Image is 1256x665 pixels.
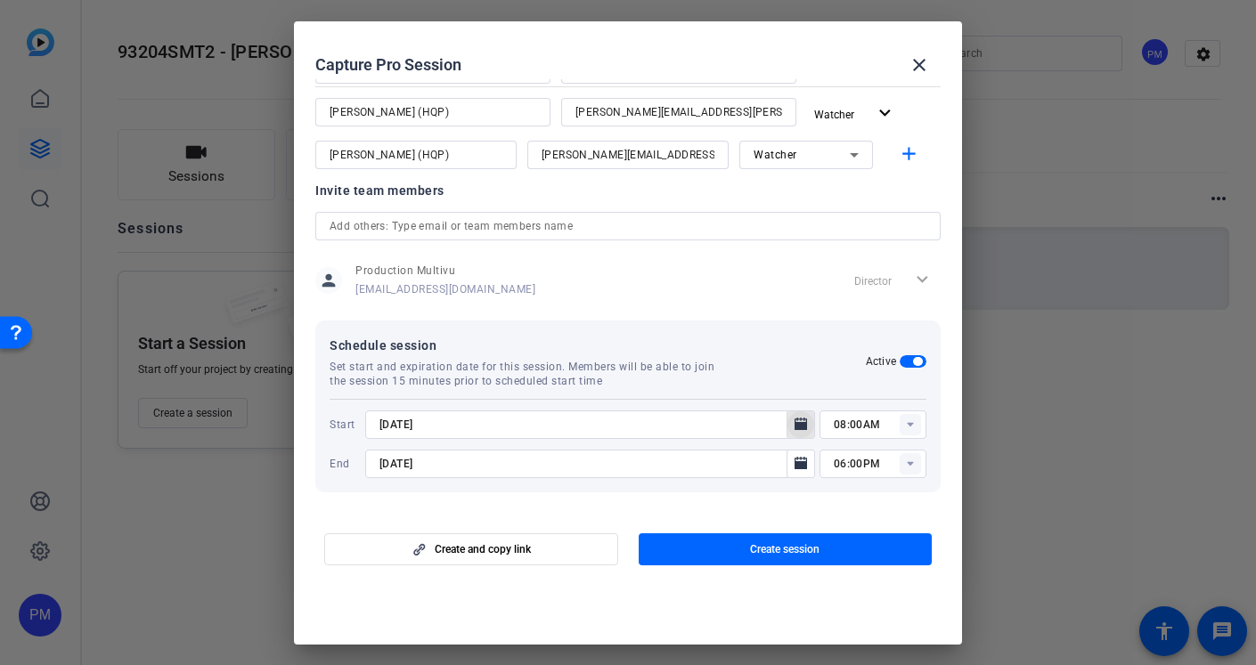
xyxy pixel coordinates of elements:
span: Watcher [814,109,854,121]
input: Add others: Type email or team members name [330,215,926,237]
input: Name... [330,101,536,123]
mat-icon: person [315,267,342,294]
div: Capture Pro Session [315,44,941,86]
span: Create session [750,542,820,556]
span: [EMAIL_ADDRESS][DOMAIN_NAME] [355,282,535,296]
span: End [330,457,361,471]
input: Time [834,414,926,435]
input: Choose expiration date [379,453,783,474]
button: Subject [807,55,899,87]
span: Start [330,418,361,432]
span: Watcher [754,149,797,161]
button: Create and copy link [324,533,618,565]
span: Create and copy link [435,542,531,556]
span: Schedule session [330,335,866,356]
input: Email... [575,101,782,123]
div: Invite team members [315,180,941,201]
input: Choose start date [379,414,783,435]
input: Email... [542,144,714,166]
h2: Active [866,354,897,369]
mat-icon: close [909,54,930,76]
span: Production Multivu [355,264,535,278]
button: Watcher [807,98,903,130]
button: Open calendar [787,450,815,478]
mat-icon: add [898,143,920,166]
span: Set start and expiration date for this session. Members will be able to join the session 15 minut... [330,360,731,388]
button: Create session [639,533,933,565]
button: Open calendar [787,410,815,439]
input: Name... [330,144,502,166]
mat-icon: expand_more [874,102,896,125]
input: Time [834,453,926,474]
